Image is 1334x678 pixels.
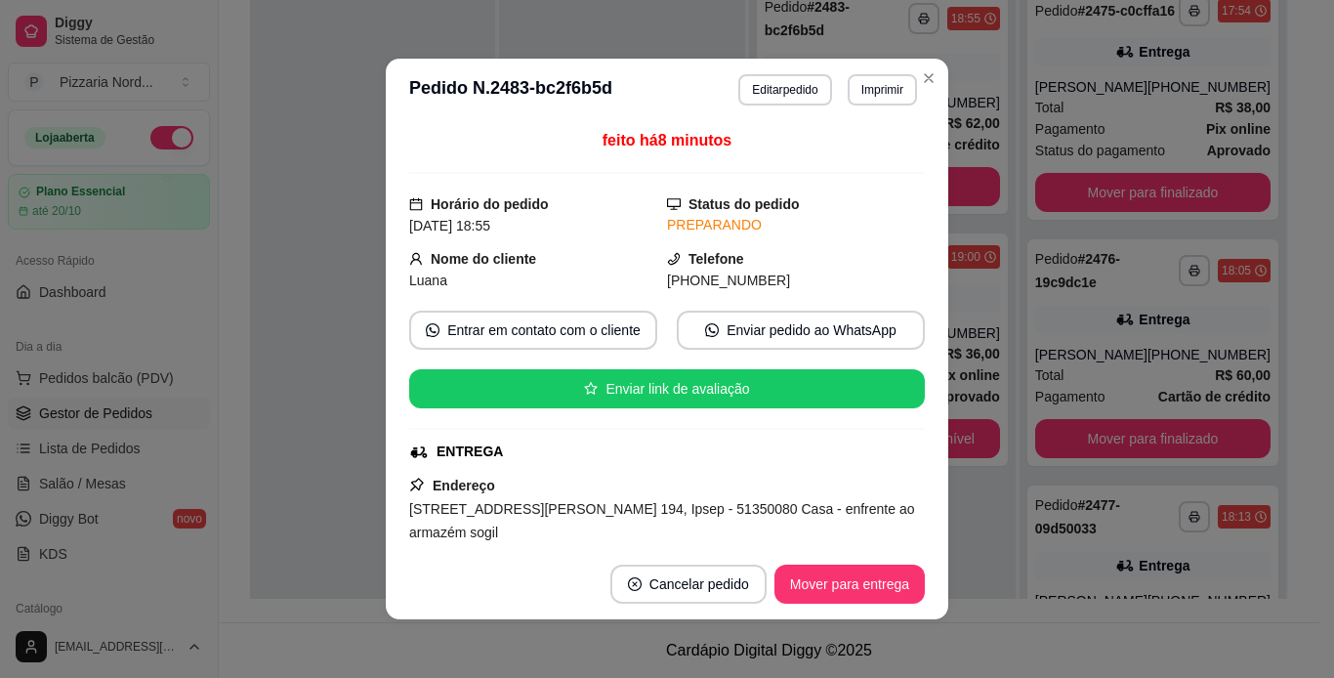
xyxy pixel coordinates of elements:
[409,273,447,288] span: Luana
[688,251,744,267] strong: Telefone
[431,251,536,267] strong: Nome do cliente
[431,196,549,212] strong: Horário do pedido
[426,323,439,337] span: whats-app
[409,252,423,266] span: user
[409,369,925,408] button: starEnviar link de avaliação
[409,501,914,540] span: [STREET_ADDRESS][PERSON_NAME] 194, Ipsep - 51350080 Casa - enfrente ao armazém sogil
[738,74,831,106] button: Editarpedido
[848,74,917,106] button: Imprimir
[677,311,925,350] button: whats-appEnviar pedido ao WhatsApp
[913,63,944,94] button: Close
[409,218,490,233] span: [DATE] 18:55
[437,442,503,462] div: ENTREGA
[667,273,790,288] span: [PHONE_NUMBER]
[667,215,925,235] div: PREPARANDO
[774,565,925,604] button: Mover para entrega
[610,565,767,604] button: close-circleCancelar pedido
[433,478,495,493] strong: Endereço
[409,311,657,350] button: whats-appEntrar em contato com o cliente
[688,196,800,212] strong: Status do pedido
[603,132,731,148] span: feito há 8 minutos
[667,252,681,266] span: phone
[584,382,598,396] span: star
[409,477,425,492] span: pushpin
[667,197,681,211] span: desktop
[409,197,423,211] span: calendar
[409,74,612,106] h3: Pedido N. 2483-bc2f6b5d
[705,323,719,337] span: whats-app
[628,577,642,591] span: close-circle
